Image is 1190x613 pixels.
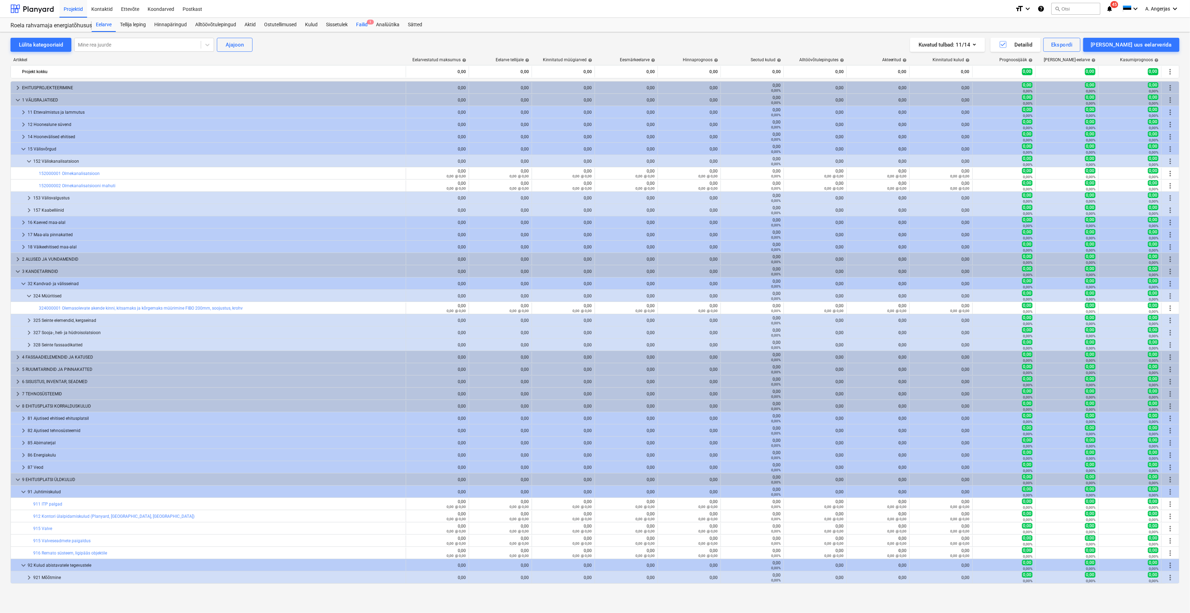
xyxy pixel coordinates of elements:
div: 0,00 [913,147,970,152]
div: 0,00 [535,147,592,152]
div: 0,00 [472,110,529,115]
div: Kinnitatud müügiarved [543,57,592,62]
span: keyboard_arrow_right [19,414,28,423]
div: 0,00 [787,110,844,115]
div: 0,00 [787,159,844,164]
span: keyboard_arrow_right [25,316,33,325]
span: Rohkem tegevusi [1166,182,1175,190]
div: 0,00 [661,159,718,164]
div: 0,00 [724,83,781,93]
div: 0,00 [850,159,907,164]
span: Rohkem tegevusi [1166,524,1175,533]
span: 0,00 [1085,119,1096,125]
div: 0,00 [472,98,529,103]
div: 0,00 [472,159,529,164]
span: keyboard_arrow_right [19,231,28,239]
a: 152000002 Olmekanalisatsiooni mahuti [39,183,115,188]
div: 0,00 [661,134,718,139]
div: 0,00 [598,85,655,90]
a: Kulud [301,18,322,32]
span: Rohkem tegevusi [1166,427,1175,435]
span: 0,00 [1085,68,1096,75]
span: help [1090,58,1096,62]
div: Alltöövõtulepingud [191,18,240,32]
small: 0,00% [1023,138,1033,142]
div: EHITUSPROJEKTEERIMINE [22,82,403,93]
span: keyboard_arrow_right [19,427,28,435]
span: 0,00 [1148,119,1159,125]
a: Sissetulek [322,18,352,32]
div: 0,00 [913,85,970,90]
span: keyboard_arrow_right [14,353,22,361]
span: keyboard_arrow_down [19,488,28,496]
div: 0,00 [787,122,844,127]
span: keyboard_arrow_down [19,561,28,570]
div: 0,00 [724,132,781,142]
span: 0,00 [1085,131,1096,137]
div: 0,00 [535,122,592,127]
span: 0,00 [1022,82,1033,88]
small: 0,00% [1149,138,1159,142]
div: 0,00 [472,169,529,178]
div: Ajajoon [226,40,244,49]
div: 0,00 [787,147,844,152]
span: keyboard_arrow_right [19,120,28,129]
div: Kinnitatud kulud [933,57,970,62]
i: Abikeskus [1037,5,1044,13]
span: keyboard_arrow_right [19,439,28,447]
div: 0,00 [661,98,718,103]
div: 0,00 [724,144,781,154]
span: Rohkem tegevusi [1166,231,1175,239]
a: 911 ITP palgad [33,502,62,507]
div: 0,00 [850,110,907,115]
span: 0,00 [1148,82,1159,88]
div: 0,00 [787,98,844,103]
a: Failid1 [352,18,372,32]
div: 0,00 [913,66,970,77]
div: 0,00 [409,110,466,115]
div: 0,00 [661,66,718,77]
span: help [901,58,907,62]
small: 0,00% [771,89,781,92]
div: 0,00 [409,159,466,164]
div: 0,00 [598,110,655,115]
span: help [461,58,466,62]
span: keyboard_arrow_down [25,157,33,165]
a: Eelarve [92,18,116,32]
small: 0,00% [1149,126,1159,130]
span: Rohkem tegevusi [1166,414,1175,423]
span: Rohkem tegevusi [1166,280,1175,288]
span: keyboard_arrow_down [14,267,22,276]
div: 0,00 [661,110,718,115]
div: 0,00 [409,147,466,152]
a: 915 Valveseadmete paigaldus [33,538,91,543]
div: 0,00 [787,66,844,77]
div: Eelarve tellijale [496,57,529,62]
span: 0,00 [1022,131,1033,137]
div: Lülita kategooriaid [19,40,63,49]
div: 0,00 [787,85,844,90]
span: Rohkem tegevusi [1166,304,1175,312]
span: keyboard_arrow_down [14,475,22,484]
button: Ajajoon [217,38,253,52]
div: 0,00 [409,98,466,103]
small: 0,00% [1149,114,1159,118]
small: 0,00% [1086,126,1096,130]
span: Rohkem tegevusi [1166,500,1175,508]
span: keyboard_arrow_right [25,206,33,214]
i: keyboard_arrow_down [1132,5,1140,13]
span: keyboard_arrow_right [14,365,22,374]
div: 0,00 [535,110,592,115]
small: 0,00% [1086,101,1096,105]
div: 0,00 [535,134,592,139]
span: 0,00 [1022,107,1033,112]
div: Hinnapäringud [150,18,191,32]
a: Tellija leping [116,18,150,32]
span: Rohkem tegevusi [1166,341,1175,349]
div: 0,00 [913,110,970,115]
div: 0,00 [850,85,907,90]
div: Kasumiprognoos [1120,57,1159,62]
button: Otsi [1051,3,1100,15]
div: 0,00 [913,159,970,164]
